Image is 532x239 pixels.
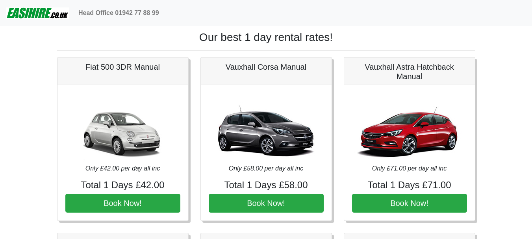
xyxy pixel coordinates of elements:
[211,93,321,164] img: Vauxhall Corsa Manual
[68,93,178,164] img: Fiat 500 3DR Manual
[229,165,303,172] i: Only £58.00 per day all inc
[352,194,467,213] button: Book Now!
[85,165,160,172] i: Only £42.00 per day all inc
[6,5,69,21] img: easihire_logo_small.png
[352,180,467,191] h4: Total 1 Days £71.00
[65,194,180,213] button: Book Now!
[78,9,159,16] b: Head Office 01942 77 88 99
[354,93,465,164] img: Vauxhall Astra Hatchback Manual
[372,165,447,172] i: Only £71.00 per day all inc
[75,5,162,21] a: Head Office 01942 77 88 99
[209,194,324,213] button: Book Now!
[65,62,180,72] h5: Fiat 500 3DR Manual
[65,180,180,191] h4: Total 1 Days £42.00
[209,62,324,72] h5: Vauxhall Corsa Manual
[352,62,467,81] h5: Vauxhall Astra Hatchback Manual
[209,180,324,191] h4: Total 1 Days £58.00
[57,31,475,44] h1: Our best 1 day rental rates!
